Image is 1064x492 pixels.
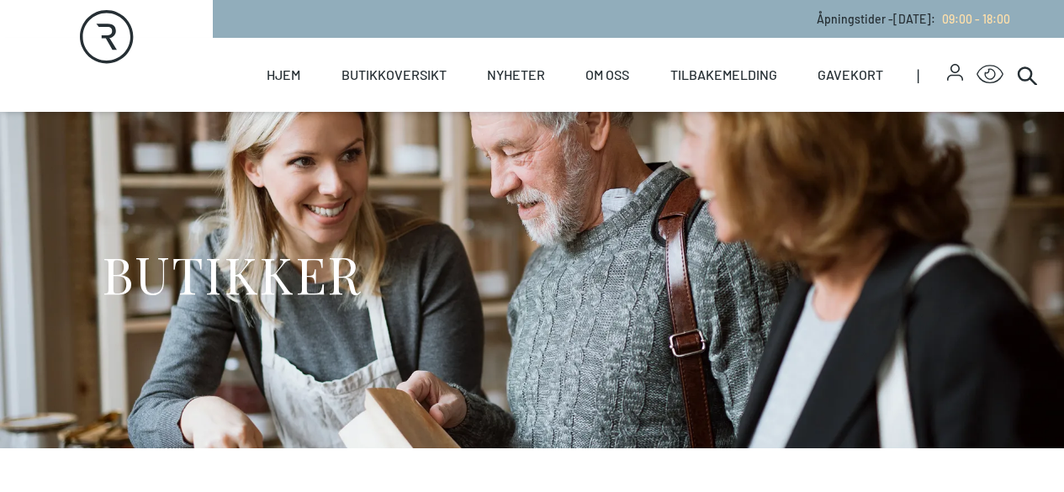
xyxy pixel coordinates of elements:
a: Tilbakemelding [670,38,777,112]
a: Nyheter [487,38,545,112]
a: Gavekort [818,38,883,112]
a: Om oss [585,38,629,112]
a: Hjem [267,38,300,112]
span: 09:00 - 18:00 [942,12,1010,26]
h1: BUTIKKER [102,242,362,305]
p: Åpningstider - [DATE] : [817,10,1010,28]
a: Butikkoversikt [341,38,447,112]
a: 09:00 - 18:00 [935,12,1010,26]
button: Open Accessibility Menu [977,61,1003,88]
span: | [917,38,946,112]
